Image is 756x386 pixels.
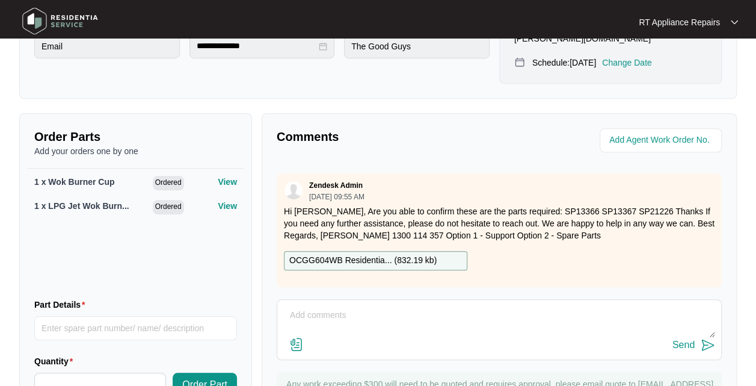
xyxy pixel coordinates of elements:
[218,176,237,188] p: View
[309,193,364,201] p: [DATE] 09:55 AM
[284,181,303,199] img: user.svg
[34,145,237,157] p: Add your orders one by one
[514,57,525,67] img: map-pin
[731,19,738,25] img: dropdown arrow
[34,201,129,211] span: 1 x LPG Jet Wok Burn...
[34,34,180,58] input: Product Fault or Query
[34,177,115,187] span: 1 x Wok Burner Cup
[18,3,102,39] img: residentia service logo
[609,133,715,148] input: Add Agent Work Order No.
[309,181,363,190] p: Zendesk Admin
[701,338,715,352] img: send-icon.svg
[34,299,90,311] label: Part Details
[34,128,237,145] p: Order Parts
[34,316,237,340] input: Part Details
[289,254,437,267] p: OCGG604WB Residentia... ( 832.19 kb )
[639,16,720,28] p: RT Appliance Repairs
[197,40,317,52] input: Date Purchased
[672,337,715,353] button: Send
[277,128,491,145] p: Comments
[153,200,184,214] span: Ordered
[284,205,715,241] p: Hi [PERSON_NAME], Are you able to confirm these are the parts required: SP13366 SP13367 SP21226 T...
[602,57,652,69] p: Change Date
[289,337,304,352] img: file-attachment-doc.svg
[672,340,695,350] div: Send
[34,355,78,367] label: Quantity
[532,57,596,69] p: Schedule: [DATE]
[218,200,237,212] p: View
[344,34,490,58] input: Purchased From
[153,176,184,190] span: Ordered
